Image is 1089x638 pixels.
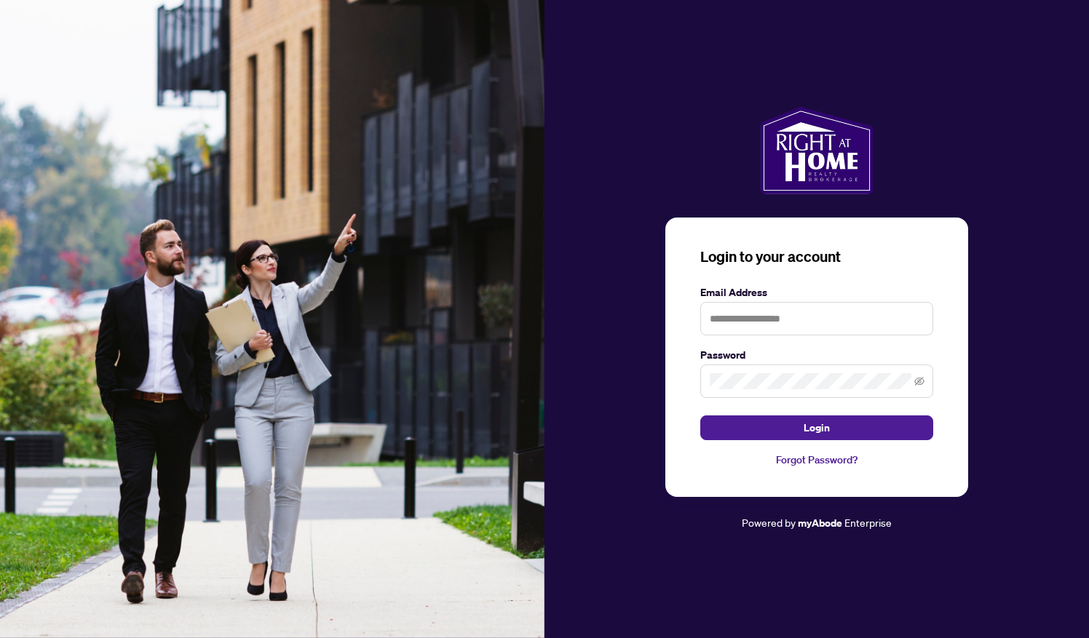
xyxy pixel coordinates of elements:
[798,515,842,531] a: myAbode
[844,516,892,529] span: Enterprise
[742,516,796,529] span: Powered by
[804,416,830,439] span: Login
[700,284,933,300] label: Email Address
[700,247,933,267] h3: Login to your account
[914,376,924,386] span: eye-invisible
[700,415,933,440] button: Login
[700,347,933,363] label: Password
[760,107,873,194] img: ma-logo
[700,452,933,468] a: Forgot Password?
